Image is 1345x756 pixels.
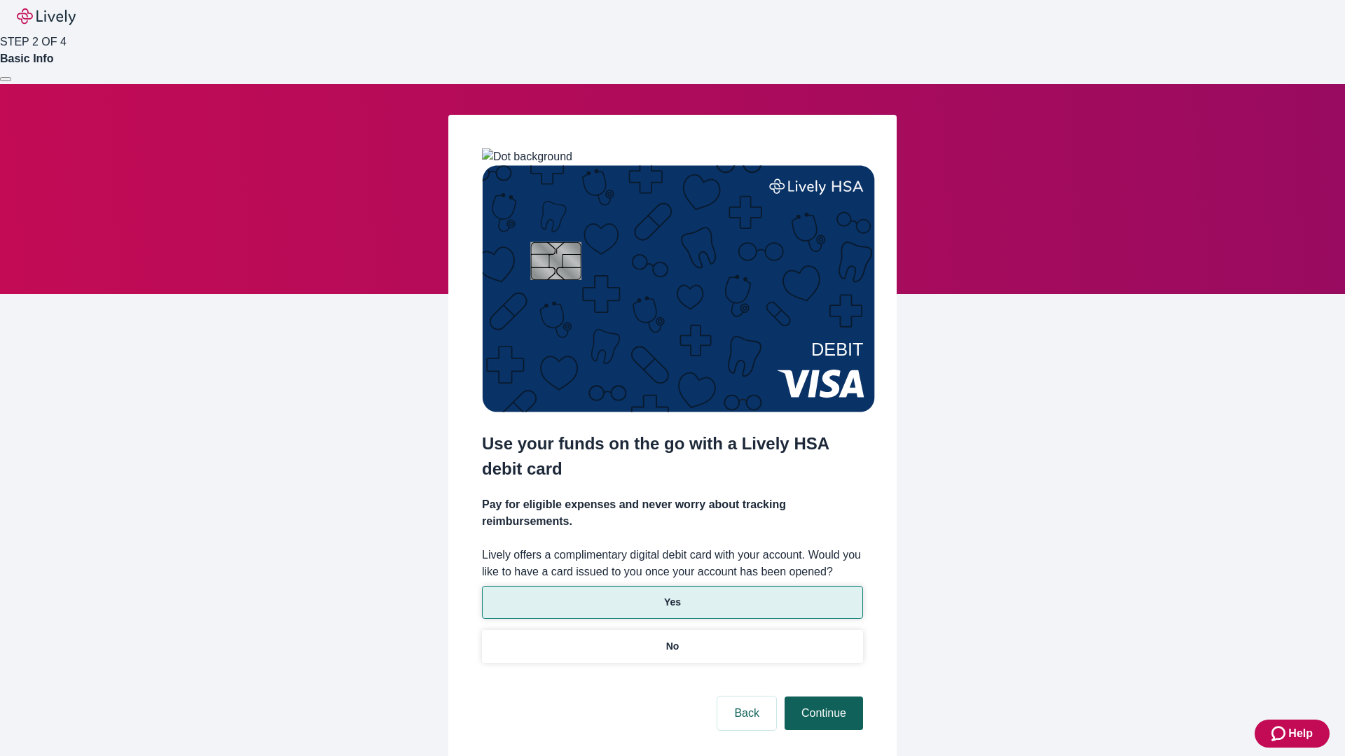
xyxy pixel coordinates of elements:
[1288,725,1313,742] span: Help
[664,595,681,610] p: Yes
[482,148,572,165] img: Dot background
[482,547,863,580] label: Lively offers a complimentary digital debit card with your account. Would you like to have a card...
[17,8,76,25] img: Lively
[785,696,863,730] button: Continue
[666,639,680,654] p: No
[717,696,776,730] button: Back
[1271,725,1288,742] svg: Zendesk support icon
[1255,720,1330,748] button: Zendesk support iconHelp
[482,496,863,530] h4: Pay for eligible expenses and never worry about tracking reimbursements.
[482,586,863,619] button: Yes
[482,630,863,663] button: No
[482,165,875,412] img: Debit card
[482,431,863,482] h2: Use your funds on the go with a Lively HSA debit card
